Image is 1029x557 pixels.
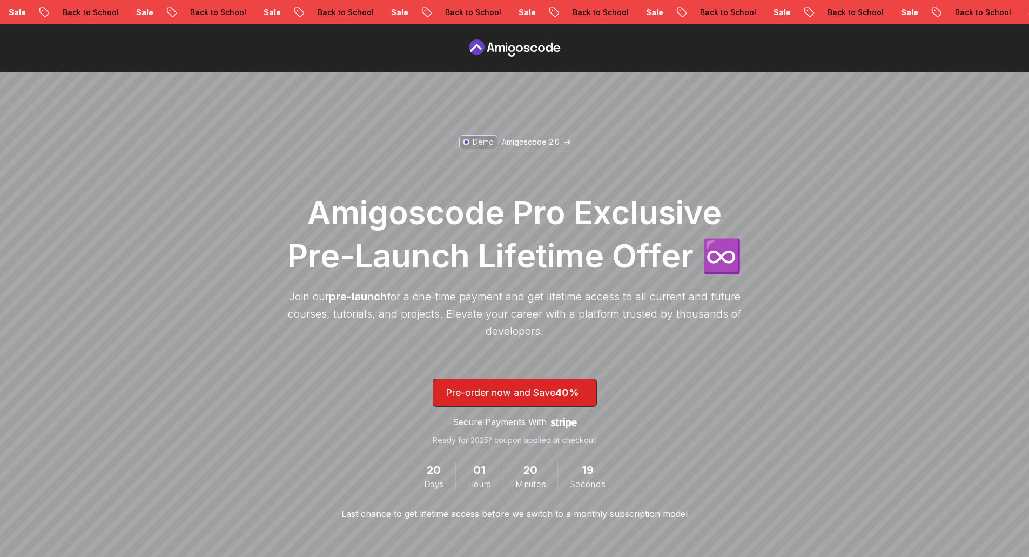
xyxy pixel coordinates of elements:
p: Sale [382,7,417,18]
p: Sale [255,7,290,18]
span: 40% [555,387,579,398]
span: 20 Minutes [523,462,537,479]
p: Back to School [946,7,1020,18]
p: Last chance to get lifetime access before we switch to a monthly subscription model [341,507,688,520]
h1: Amigoscode Pro Exclusive Pre-Launch Lifetime Offer ♾️ [283,191,747,277]
p: Back to School [691,7,765,18]
a: DemoAmigoscode 2.0 [456,132,573,152]
p: Sale [637,7,672,18]
span: 20 Days [427,462,441,479]
span: Minutes [515,478,546,490]
p: Join our for a one-time payment and get lifetime access to all current and future courses, tutori... [283,288,747,340]
p: Demo [473,137,494,147]
span: Days [424,478,443,490]
span: Seconds [570,478,605,490]
a: lifetime-access [433,379,597,446]
p: Amigoscode 2.0 [502,137,560,147]
a: Pre Order page [466,39,563,57]
p: Sale [127,7,162,18]
span: 1 Hours [473,462,486,479]
p: Sale [510,7,544,18]
p: Ready for 2025? coupon applied at checkout! [433,435,597,446]
span: pre-launch [329,290,387,303]
p: Back to School [181,7,255,18]
span: Hours [468,478,491,490]
p: Back to School [564,7,637,18]
p: Sale [892,7,927,18]
p: Back to School [436,7,510,18]
p: Sale [765,7,799,18]
p: Pre-order now and Save [446,385,584,400]
p: Back to School [819,7,892,18]
p: Back to School [309,7,382,18]
span: 19 Seconds [582,462,594,479]
p: Back to School [54,7,127,18]
p: Secure Payments With [453,415,547,428]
